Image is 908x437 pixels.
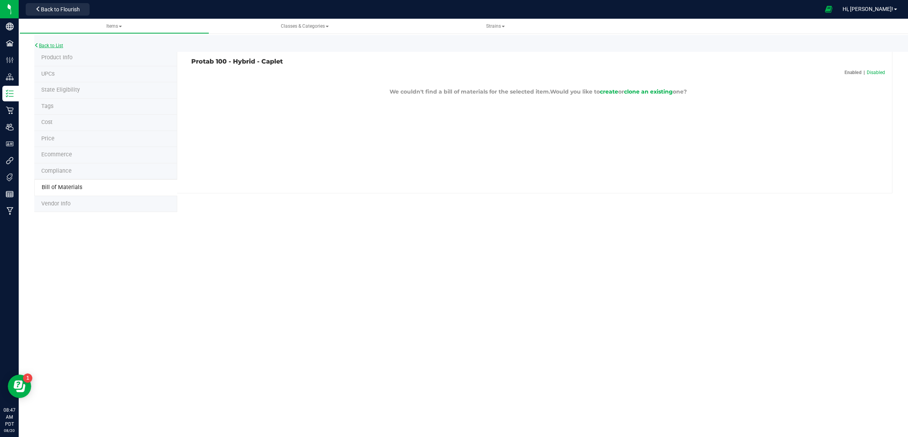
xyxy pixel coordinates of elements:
[41,71,55,77] span: Tag
[6,23,14,30] inline-svg: Company
[6,140,14,148] inline-svg: User Roles
[41,119,53,126] span: Cost
[6,157,14,165] inline-svg: Integrations
[486,23,505,29] span: Strains
[6,39,14,47] inline-svg: Facilities
[550,88,687,95] span: Would you like to or one?
[6,56,14,64] inline-svg: Configuration
[41,87,80,93] span: Tag
[6,173,14,181] inline-svg: Tags
[6,73,14,81] inline-svg: Distribution
[6,90,14,97] inline-svg: Inventory
[4,428,15,433] p: 08/20
[820,2,837,17] span: Open Ecommerce Menu
[4,407,15,428] p: 08:47 AM PDT
[34,43,63,48] a: Back to List
[42,184,82,191] span: Bill of Materials
[6,123,14,131] inline-svg: Users
[600,88,618,95] span: create
[41,151,72,158] span: Ecommerce
[26,3,90,16] button: Back to Flourish
[41,6,80,12] span: Back to Flourish
[41,200,71,207] span: Vendor Info
[191,88,885,96] p: We couldn't find a bill of materials for the selected item.
[191,58,532,65] h3: Protab 100 - Hybrid - Caplet
[6,207,14,215] inline-svg: Manufacturing
[6,106,14,114] inline-svg: Retail
[41,135,55,142] span: Price
[281,23,329,29] span: Classes & Categories
[23,373,32,383] iframe: Resource center unread badge
[106,23,122,29] span: Items
[843,6,893,12] span: Hi, [PERSON_NAME]!
[41,103,53,110] span: Tag
[8,375,31,398] iframe: Resource center
[41,168,72,174] span: Compliance
[867,69,885,76] p: Disabled
[624,88,673,95] span: clone an existing
[6,190,14,198] inline-svg: Reports
[41,54,72,61] span: Product Info
[862,69,867,76] span: |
